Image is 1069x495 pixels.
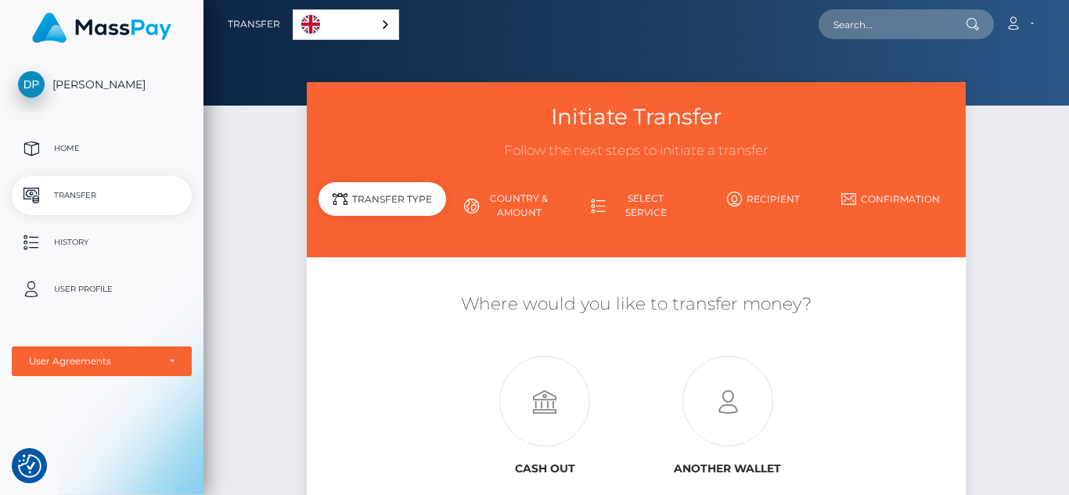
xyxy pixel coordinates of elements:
button: User Agreements [12,346,192,376]
p: History [18,231,185,254]
div: User Agreements [29,355,157,368]
h3: Initiate Transfer [319,102,954,132]
a: Home [12,129,192,168]
img: Revisit consent button [18,454,41,478]
aside: Language selected: English [293,9,399,40]
div: Transfer Type [319,182,445,216]
input: Search... [819,9,966,39]
a: Recipient [700,185,826,213]
p: Home [18,137,185,160]
img: MassPay [32,13,171,43]
a: History [12,223,192,262]
p: User Profile [18,278,185,301]
div: Language [293,9,399,40]
span: [PERSON_NAME] [12,77,192,91]
a: Transfer Type [319,185,445,226]
a: English [293,10,398,39]
a: Country & Amount [446,185,573,226]
a: Select Service [573,185,700,226]
a: Transfer [228,8,280,41]
p: Transfer [18,184,185,207]
a: Confirmation [826,185,953,213]
a: User Profile [12,270,192,309]
h3: Follow the next steps to initiate a transfer [319,142,954,160]
h6: Cash out [465,462,624,475]
h5: Where would you like to transfer money? [319,292,954,317]
button: Consent Preferences [18,454,41,478]
h6: Another wallet [648,462,808,475]
a: Transfer [12,176,192,215]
